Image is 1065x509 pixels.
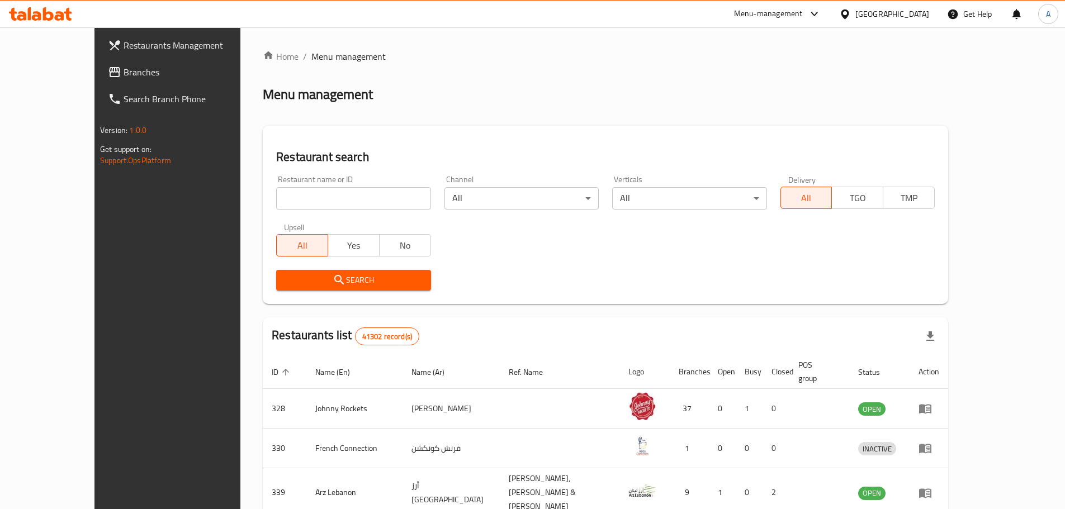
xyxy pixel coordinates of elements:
td: 0 [709,389,736,429]
button: TGO [831,187,883,209]
div: All [612,187,766,210]
span: ID [272,365,293,379]
span: OPEN [858,487,886,500]
a: Branches [99,59,272,85]
span: Status [858,365,894,379]
td: 328 [263,389,306,429]
h2: Restaurants list [272,327,419,345]
div: Menu-management [734,7,803,21]
td: 1 [736,389,763,429]
span: POS group [798,358,836,385]
div: Menu [919,402,939,415]
img: Johnny Rockets [628,392,656,420]
span: 41302 record(s) [356,331,419,342]
a: Search Branch Phone [99,85,272,112]
th: Open [709,355,736,389]
button: All [276,234,328,256]
div: Export file [917,323,944,350]
a: Support.OpsPlatform [100,153,171,168]
a: Restaurants Management [99,32,272,59]
span: INACTIVE [858,443,896,455]
span: Name (En) [315,365,365,379]
img: Arz Lebanon [628,477,656,505]
td: French Connection [306,429,403,468]
span: No [384,237,427,254]
span: Search Branch Phone [124,92,263,106]
a: Home [263,50,299,63]
label: Upsell [284,223,305,231]
td: 37 [670,389,709,429]
div: All [444,187,599,210]
span: All [281,237,324,254]
span: TMP [888,190,930,206]
img: French Connection [628,432,656,460]
button: No [379,234,431,256]
th: Logo [619,355,670,389]
button: All [780,187,832,209]
button: TMP [883,187,935,209]
span: Restaurants Management [124,39,263,52]
td: 0 [709,429,736,468]
td: 0 [736,429,763,468]
span: Search [285,273,422,287]
nav: breadcrumb [263,50,948,63]
div: Total records count [355,327,419,345]
input: Search for restaurant name or ID.. [276,187,430,210]
span: Menu management [311,50,386,63]
div: Menu [919,441,939,455]
span: Ref. Name [509,365,557,379]
span: A [1046,8,1050,20]
button: Yes [328,234,380,256]
label: Delivery [788,175,816,183]
span: Name (Ar) [411,365,459,379]
td: [PERSON_NAME] [403,389,500,429]
td: فرنش كونكشن [403,429,500,468]
h2: Menu management [263,85,373,103]
div: [GEOGRAPHIC_DATA] [855,8,929,20]
th: Action [910,355,948,389]
td: 0 [763,429,789,468]
span: All [785,190,828,206]
button: Search [276,270,430,291]
th: Closed [763,355,789,389]
div: INACTIVE [858,442,896,455]
td: 1 [670,429,709,468]
span: OPEN [858,403,886,416]
li: / [303,50,307,63]
td: 0 [763,389,789,429]
th: Branches [670,355,709,389]
span: 1.0.0 [129,123,146,137]
span: TGO [836,190,879,206]
h2: Restaurant search [276,149,935,165]
div: Menu [919,486,939,500]
span: Get support on: [100,142,152,156]
span: Branches [124,65,263,79]
th: Busy [736,355,763,389]
span: Version: [100,123,127,137]
td: 330 [263,429,306,468]
span: Yes [333,237,375,254]
td: Johnny Rockets [306,389,403,429]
